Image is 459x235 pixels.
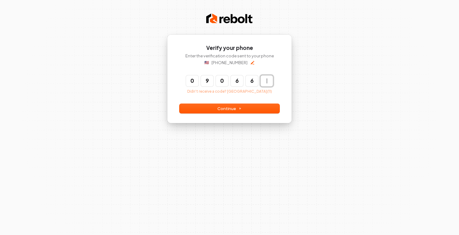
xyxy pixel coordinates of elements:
button: Continue [180,104,279,113]
p: 🇺🇸 [204,60,209,65]
img: Rebolt Logo [206,12,253,25]
p: [PHONE_NUMBER] [211,60,248,65]
h1: Verify your phone [180,44,279,52]
span: Continue [217,106,242,111]
button: Edit [250,60,255,65]
p: Enter the verification code sent to your phone [180,53,279,59]
input: Enter verification code [186,75,285,86]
